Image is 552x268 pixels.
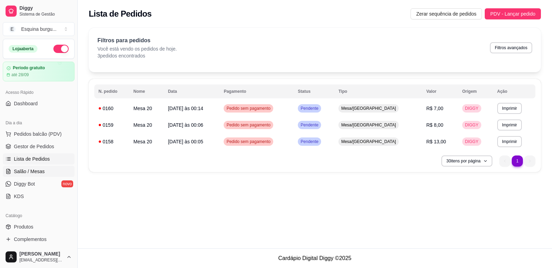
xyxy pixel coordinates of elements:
button: Imprimir [497,136,522,147]
span: PDV - Lançar pedido [490,10,535,18]
button: Imprimir [497,103,522,114]
span: DIGGY [464,106,480,111]
span: Mesa/[GEOGRAPHIC_DATA] [340,139,397,144]
div: Catálogo [3,210,75,221]
p: 3 pedidos encontrados [97,52,177,59]
h2: Lista de Pedidos [89,8,152,19]
th: Ação [493,84,535,98]
td: Mesa 20 [129,133,164,150]
span: [DATE] às 00:05 [168,139,203,144]
p: Você está vendo os pedidos de hoje. [97,45,177,52]
span: R$ 8,00 [426,122,443,128]
li: pagination item 1 active [512,155,523,167]
a: Lista de Pedidos [3,153,75,164]
td: Mesa 20 [129,117,164,133]
span: Salão / Mesas [14,168,45,175]
span: Diggy Bot [14,180,35,187]
span: E [9,26,16,33]
span: Sistema de Gestão [19,11,72,17]
div: Acesso Rápido [3,87,75,98]
a: Período gratuitoaté 28/09 [3,62,75,81]
span: Gestor de Pedidos [14,143,54,150]
div: 0160 [98,105,125,112]
span: Pendente [299,122,320,128]
th: Pagamento [219,84,294,98]
button: Filtros avançados [490,42,532,53]
th: Origem [458,84,493,98]
div: 0159 [98,122,125,128]
span: [DATE] às 00:14 [168,106,203,111]
a: Complementos [3,234,75,245]
button: Zerar sequência de pedidos [411,8,482,19]
button: PDV - Lançar pedido [485,8,541,19]
span: Lista de Pedidos [14,155,50,162]
button: [PERSON_NAME][EMAIL_ADDRESS][DOMAIN_NAME] [3,249,75,265]
span: Pedido sem pagamento [225,106,272,111]
span: Pedido sem pagamento [225,122,272,128]
th: Nome [129,84,164,98]
th: Tipo [334,84,422,98]
a: Gestor de Pedidos [3,141,75,152]
span: R$ 7,00 [426,106,443,111]
a: DiggySistema de Gestão [3,3,75,19]
span: DIGGY [464,139,480,144]
span: KDS [14,193,24,200]
p: Filtros para pedidos [97,36,177,45]
a: Salão / Mesas [3,166,75,177]
span: [PERSON_NAME] [19,251,63,257]
button: Alterar Status [53,45,69,53]
article: Período gratuito [13,65,45,71]
th: Valor [422,84,458,98]
span: Mesa/[GEOGRAPHIC_DATA] [340,122,397,128]
span: Produtos [14,223,33,230]
div: Esquina burgu ... [21,26,57,33]
article: até 28/09 [11,72,29,78]
span: Complementos [14,236,46,243]
span: [DATE] às 00:06 [168,122,203,128]
span: Pedidos balcão (PDV) [14,131,62,137]
button: 30itens por página [441,155,492,167]
div: Dia a dia [3,117,75,128]
span: Dashboard [14,100,38,107]
span: [EMAIL_ADDRESS][DOMAIN_NAME] [19,257,63,263]
div: Loja aberta [9,45,37,53]
span: DIGGY [464,122,480,128]
button: Select a team [3,22,75,36]
th: Data [164,84,219,98]
div: 0158 [98,138,125,145]
button: Pedidos balcão (PDV) [3,128,75,140]
a: Diggy Botnovo [3,178,75,189]
a: Produtos [3,221,75,232]
footer: Cardápio Digital Diggy © 2025 [78,248,552,268]
span: Pendente [299,106,320,111]
th: N. pedido [94,84,129,98]
nav: pagination navigation [496,152,539,170]
span: R$ 13,00 [426,139,446,144]
span: Pendente [299,139,320,144]
span: Zerar sequência de pedidos [416,10,476,18]
span: Diggy [19,5,72,11]
a: KDS [3,191,75,202]
a: Dashboard [3,98,75,109]
th: Status [294,84,334,98]
button: Imprimir [497,119,522,131]
span: Mesa/[GEOGRAPHIC_DATA] [340,106,397,111]
td: Mesa 20 [129,100,164,117]
span: Pedido sem pagamento [225,139,272,144]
